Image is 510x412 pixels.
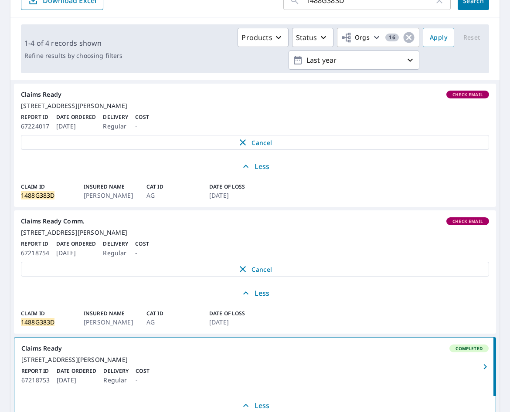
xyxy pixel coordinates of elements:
[21,318,54,326] mark: 1488G383D
[135,248,149,258] p: -
[146,310,199,317] p: Cat ID
[56,248,96,258] p: [DATE]
[447,91,488,98] span: Check Email
[423,28,454,47] button: Apply
[21,135,489,150] button: Cancel
[84,191,136,200] p: [PERSON_NAME]
[21,375,50,385] p: 67218753
[146,191,199,200] p: AG
[24,38,122,48] p: 1-4 of 4 records shown
[385,34,399,41] span: 16
[21,191,54,199] mark: 1488G383D
[103,248,128,258] p: Regular
[56,113,96,121] p: Date Ordered
[146,317,199,327] p: AG
[135,121,149,132] p: -
[241,161,270,172] p: Less
[292,28,333,47] button: Status
[447,218,488,224] span: Check Email
[209,317,262,327] p: [DATE]
[241,288,270,298] p: Less
[209,310,262,317] p: Date of Loss
[136,375,149,385] p: -
[21,344,489,352] div: Claims Ready
[30,264,480,274] span: Cancel
[303,53,405,68] p: Last year
[21,229,489,236] div: [STREET_ADDRESS][PERSON_NAME]
[136,367,149,375] p: Cost
[84,310,136,317] p: Insured Name
[21,183,73,191] p: Claim ID
[14,284,496,303] button: Less
[296,32,317,43] p: Status
[241,32,272,43] p: Products
[21,121,49,132] p: 67224017
[341,32,370,43] span: Orgs
[21,262,489,277] button: Cancel
[14,157,496,176] button: Less
[103,240,128,248] p: Delivery
[103,121,128,132] p: Regular
[289,51,419,70] button: Last year
[430,32,447,43] span: Apply
[21,217,489,225] div: Claims Ready Comm.
[57,367,96,375] p: Date Ordered
[84,183,136,191] p: Insured Name
[238,28,288,47] button: Products
[135,240,149,248] p: Cost
[103,375,129,385] p: Regular
[14,338,496,396] a: Claims ReadyCompleted[STREET_ADDRESS][PERSON_NAME]Report ID67218753Date Ordered[DATE]DeliveryRegu...
[21,91,489,98] div: Claims Ready
[146,183,199,191] p: Cat ID
[56,240,96,248] p: Date Ordered
[21,367,50,375] p: Report ID
[135,113,149,121] p: Cost
[21,310,73,317] p: Claim ID
[21,240,49,248] p: Report ID
[209,191,262,200] p: [DATE]
[337,28,419,47] button: Orgs16
[14,84,496,157] a: Claims ReadyCheck Email[STREET_ADDRESS][PERSON_NAME]Report ID67224017Date Ordered[DATE]DeliveryRe...
[103,367,129,375] p: Delivery
[21,113,49,121] p: Report ID
[57,375,96,385] p: [DATE]
[450,345,488,351] span: Completed
[84,317,136,327] p: [PERSON_NAME]
[21,102,489,110] div: [STREET_ADDRESS][PERSON_NAME]
[30,137,480,148] span: Cancel
[241,400,270,411] p: Less
[209,183,262,191] p: Date of Loss
[14,210,496,284] a: Claims Ready Comm.Check Email[STREET_ADDRESS][PERSON_NAME]Report ID67218754Date Ordered[DATE]Deli...
[56,121,96,132] p: [DATE]
[21,356,489,364] div: [STREET_ADDRESS][PERSON_NAME]
[24,52,122,60] p: Refine results by choosing filters
[103,113,128,121] p: Delivery
[21,248,49,258] p: 67218754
